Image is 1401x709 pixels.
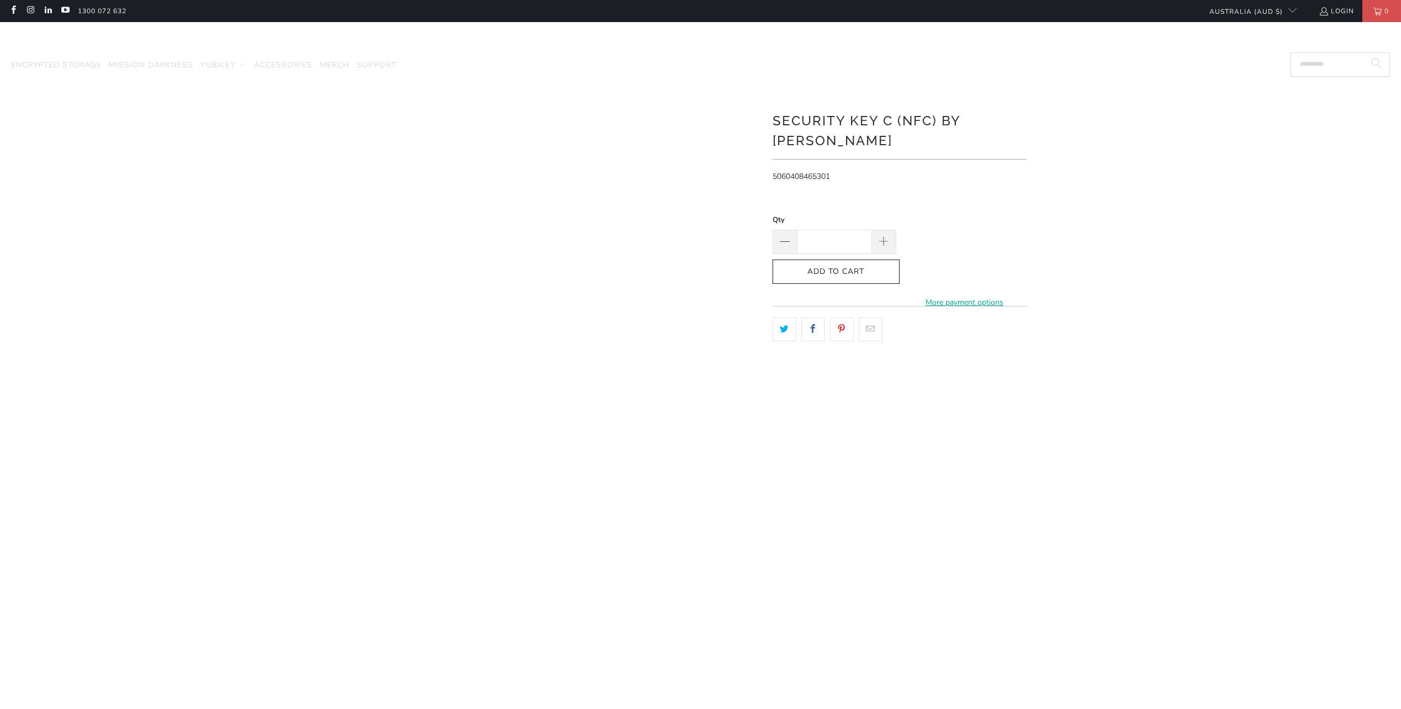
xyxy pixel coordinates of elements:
nav: Translation missing: en.navigation.header.main_nav [11,52,396,78]
span: Add to Cart [784,267,888,277]
a: Accessories [254,52,313,78]
span: Accessories [254,60,313,70]
span: Mission Darkness [109,60,193,70]
span: YubiKey [200,60,235,70]
a: Trust Panda Australia on Facebook [8,7,18,15]
span: Merch [320,60,350,70]
a: Trust Panda Australia on YouTube [60,7,70,15]
a: Support [357,52,396,78]
a: Share this on Facebook [801,318,825,341]
summary: YubiKey [200,52,247,78]
a: Merch [320,52,350,78]
a: Share this on Pinterest [830,318,854,341]
img: Trust Panda Australia [644,28,757,50]
a: Login [1319,5,1354,17]
button: Add to Cart [773,260,900,284]
span: 5060408465301 [773,171,830,182]
label: Qty [773,214,896,226]
a: 1300 072 632 [78,5,126,17]
a: Encrypted Storage [11,52,102,78]
a: Trust Panda Australia on Instagram [25,7,35,15]
a: More payment options [903,297,1027,309]
a: Email this to a friend [859,318,882,341]
span: Encrypted Storage [11,60,102,70]
input: Search... [1291,52,1390,77]
button: Search [1362,52,1390,77]
a: Mission Darkness [109,52,193,78]
a: Trust Panda Australia on LinkedIn [43,7,52,15]
span: Support [357,60,396,70]
h1: Security Key C (NFC) by [PERSON_NAME] [773,109,1027,151]
a: Share this on Twitter [773,318,796,341]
